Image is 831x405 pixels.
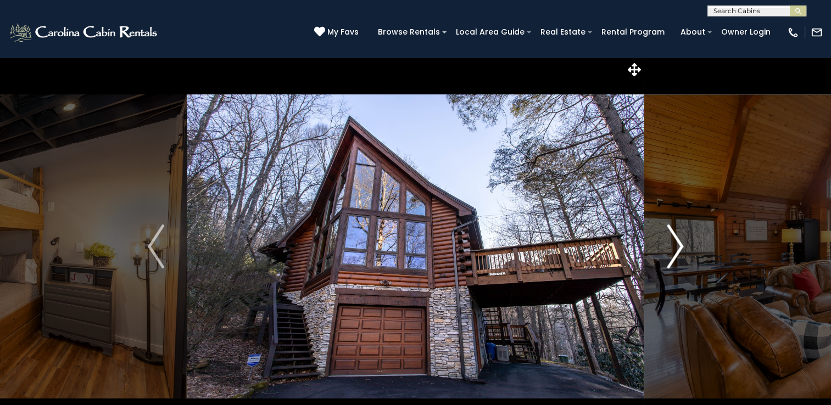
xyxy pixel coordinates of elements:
[372,24,445,41] a: Browse Rentals
[8,21,160,43] img: White-1-2.png
[667,224,683,268] img: arrow
[314,26,361,38] a: My Favs
[811,26,823,38] img: mail-regular-white.png
[596,24,670,41] a: Rental Program
[148,224,164,268] img: arrow
[787,26,799,38] img: phone-regular-white.png
[327,26,359,38] span: My Favs
[675,24,711,41] a: About
[716,24,776,41] a: Owner Login
[450,24,530,41] a: Local Area Guide
[535,24,591,41] a: Real Estate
